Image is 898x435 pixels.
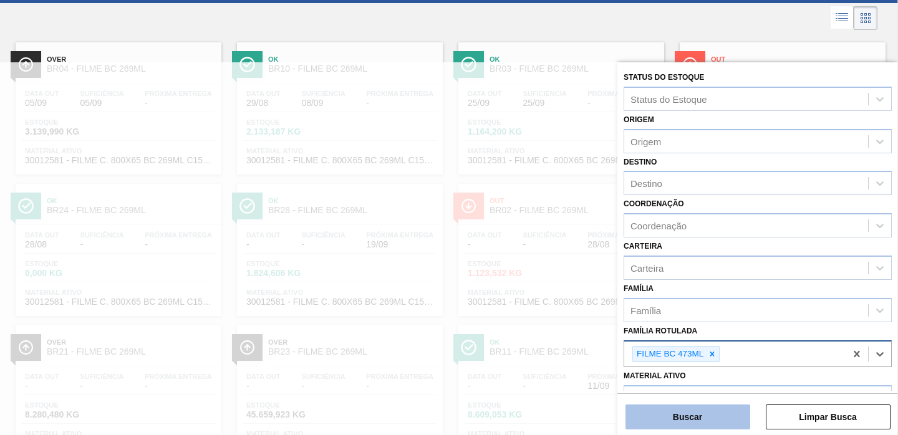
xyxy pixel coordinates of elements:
[624,115,654,124] label: Origem
[6,33,228,174] a: ÍconeOverBR04 - FILME BC 269MLData out05/09Suficiência05/09Próxima Entrega-Estoque3.139,990 KGMat...
[461,57,476,72] img: Ícone
[630,136,661,146] div: Origem
[630,221,687,231] div: Coordenação
[239,57,255,72] img: Ícone
[630,178,662,189] div: Destino
[624,242,662,251] label: Carteira
[624,158,657,166] label: Destino
[711,55,879,63] span: Out
[831,6,854,30] div: Visão em Lista
[624,73,704,82] label: Status do Estoque
[18,57,34,72] img: Ícone
[630,262,664,273] div: Carteira
[682,57,698,72] img: Ícone
[624,371,686,380] label: Material ativo
[624,327,697,335] label: Família Rotulada
[630,93,707,104] div: Status do Estoque
[228,33,449,174] a: ÍconeOkBR10 - FILME BC 269MLData out29/08Suficiência08/09Próxima Entrega-Estoque2.133,187 KGMater...
[47,55,215,63] span: Over
[633,347,705,362] div: FILME BC 473ML
[624,199,684,208] label: Coordenação
[490,55,658,63] span: Ok
[630,305,661,315] div: Família
[449,33,670,174] a: ÍconeOkBR03 - FILME BC 269MLData out25/09Suficiência25/09Próxima Entrega-Estoque1.164,200 KGMater...
[670,33,892,174] a: ÍconeOutBR05 - FILME BC 269MLData out28/08Suficiência-Próxima Entrega06/09Estoque6.164,724 KGMate...
[624,284,654,293] label: Família
[268,55,437,63] span: Ok
[854,6,877,30] div: Visão em Cards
